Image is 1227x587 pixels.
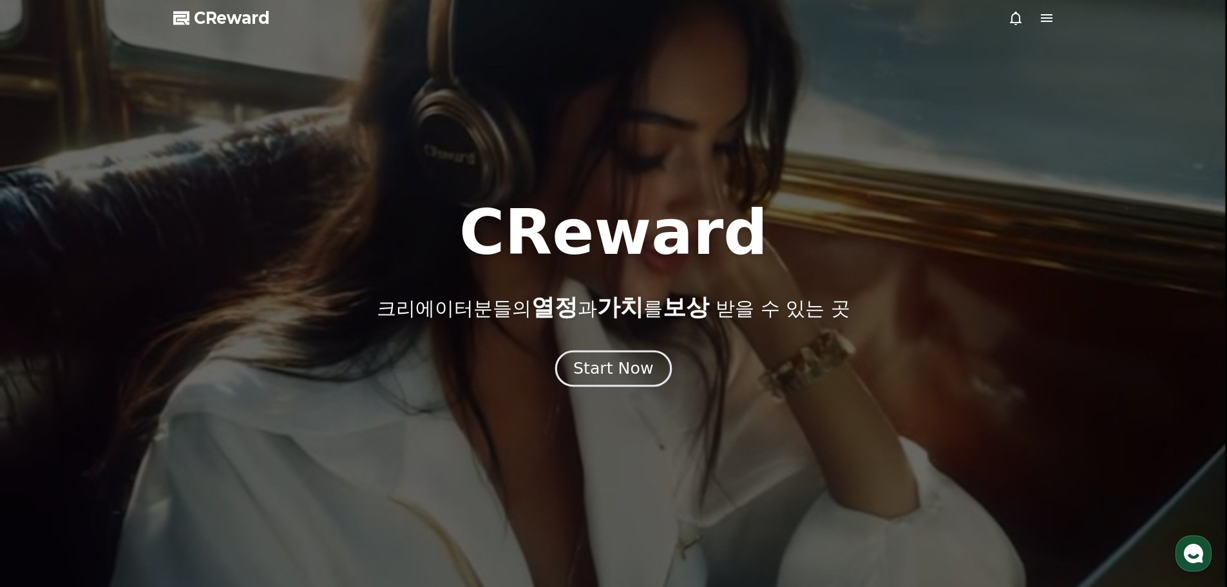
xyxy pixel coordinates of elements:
[4,409,85,441] a: 홈
[199,428,214,438] span: 설정
[597,294,643,320] span: 가치
[194,8,270,28] span: CReward
[531,294,578,320] span: 열정
[166,409,247,441] a: 설정
[118,428,133,439] span: 대화
[41,428,48,438] span: 홈
[85,409,166,441] a: 대화
[173,8,270,28] a: CReward
[377,294,850,320] p: 크리에이터분들의 과 를 받을 수 있는 곳
[573,358,653,380] div: Start Now
[663,294,709,320] span: 보상
[459,202,768,264] h1: CReward
[558,364,669,376] a: Start Now
[555,350,672,387] button: Start Now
